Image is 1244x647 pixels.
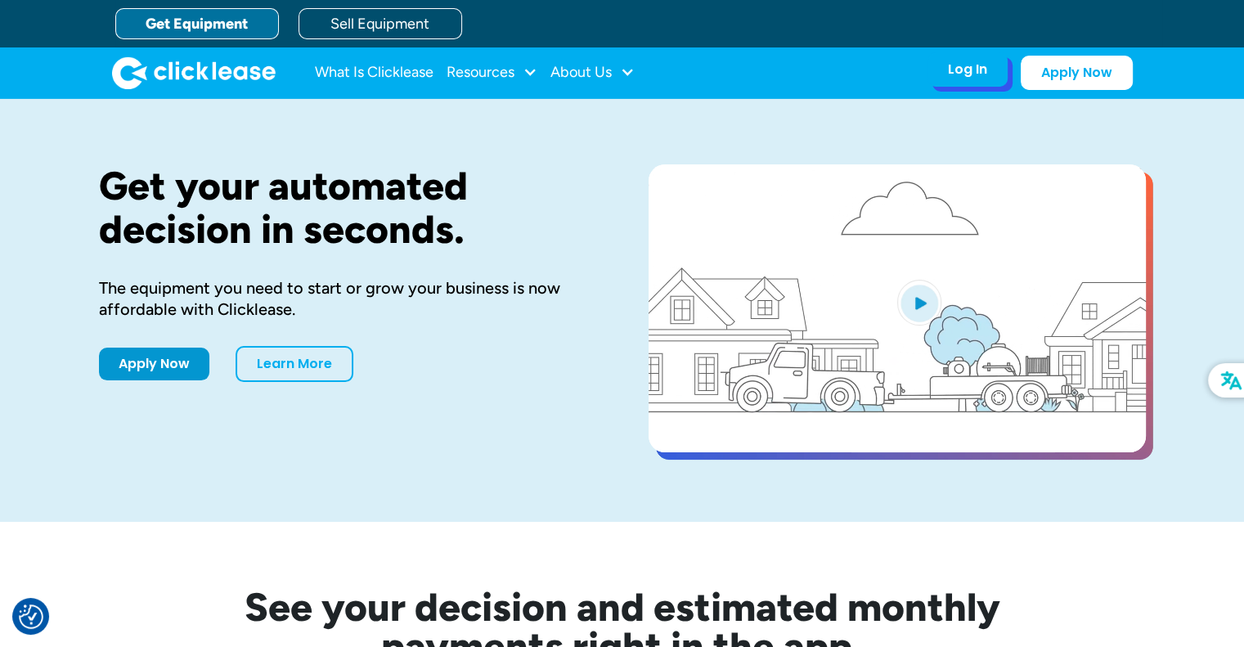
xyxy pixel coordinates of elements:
a: What Is Clicklease [315,56,433,89]
a: home [112,56,276,89]
div: Log In [948,61,987,78]
div: About Us [550,56,635,89]
h1: Get your automated decision in seconds. [99,164,596,251]
div: Resources [447,56,537,89]
img: Blue play button logo on a light blue circular background [897,280,941,326]
a: Learn More [236,346,353,382]
a: open lightbox [649,164,1146,452]
div: The equipment you need to start or grow your business is now affordable with Clicklease. [99,277,596,320]
img: Revisit consent button [19,604,43,629]
a: Sell Equipment [299,8,462,39]
a: Get Equipment [115,8,279,39]
a: Apply Now [99,348,209,380]
a: Apply Now [1021,56,1133,90]
img: Clicklease logo [112,56,276,89]
button: Consent Preferences [19,604,43,629]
